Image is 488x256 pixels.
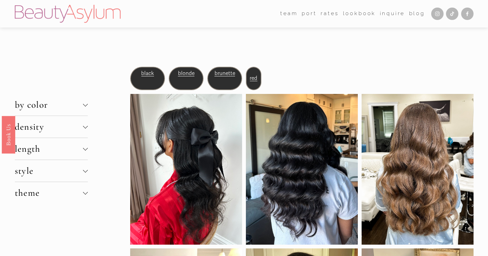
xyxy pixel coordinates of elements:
button: density [15,116,88,138]
a: Blog [409,9,425,19]
a: blonde [178,70,195,76]
span: by color [15,99,83,110]
a: Instagram [431,8,444,20]
a: black [141,70,154,76]
a: brunette [215,70,235,76]
a: port [302,9,316,19]
span: length [15,143,83,154]
button: length [15,138,88,160]
a: Book Us [2,116,15,153]
a: TikTok [446,8,458,20]
span: style [15,165,83,177]
span: theme [15,187,83,199]
a: Rates [321,9,339,19]
a: folder dropdown [280,9,298,19]
a: Inquire [380,9,405,19]
button: by color [15,94,88,116]
span: team [280,9,298,19]
button: theme [15,182,88,204]
a: red [250,75,257,81]
span: density [15,121,83,132]
a: Lookbook [343,9,376,19]
a: Facebook [461,8,474,20]
button: style [15,160,88,182]
img: Beauty Asylum | Bridal Hair &amp; Makeup Charlotte &amp; Atlanta [15,5,121,23]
